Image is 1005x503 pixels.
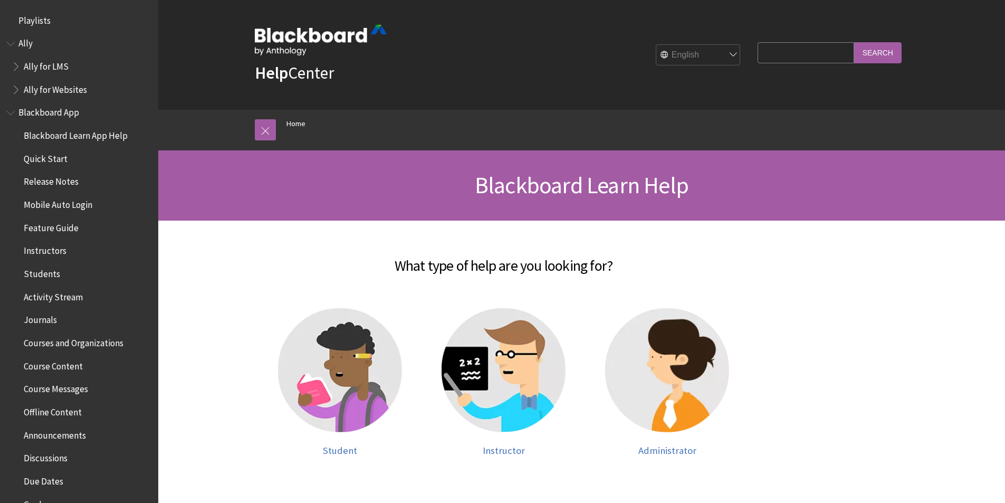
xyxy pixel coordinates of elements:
[6,35,152,99] nav: Book outline for Anthology Ally Help
[24,127,128,141] span: Blackboard Learn App Help
[24,334,123,348] span: Courses and Organizations
[483,444,525,457] span: Instructor
[269,308,411,457] a: Student help Student
[6,12,152,30] nav: Book outline for Playlists
[24,196,92,210] span: Mobile Auto Login
[24,357,83,372] span: Course Content
[24,265,60,279] span: Students
[286,117,305,130] a: Home
[24,403,82,417] span: Offline Content
[24,472,63,487] span: Due Dates
[18,104,79,118] span: Blackboard App
[18,12,51,26] span: Playlists
[255,62,288,83] strong: Help
[656,45,741,66] select: Site Language Selector
[24,81,87,95] span: Ally for Websites
[24,311,57,326] span: Journals
[24,173,79,187] span: Release Notes
[255,25,387,55] img: Blackboard by Anthology
[24,242,66,257] span: Instructors
[605,308,729,432] img: Administrator help
[24,381,88,395] span: Course Messages
[323,444,357,457] span: Student
[24,449,68,463] span: Discussions
[638,444,696,457] span: Administrator
[278,308,402,432] img: Student help
[177,242,831,277] h2: What type of help are you looking for?
[24,288,83,302] span: Activity Stream
[596,308,739,457] a: Administrator help Administrator
[24,426,86,441] span: Announcements
[433,308,575,457] a: Instructor help Instructor
[24,58,69,72] span: Ally for LMS
[255,62,334,83] a: HelpCenter
[18,35,33,49] span: Ally
[442,308,566,432] img: Instructor help
[24,219,79,233] span: Feature Guide
[854,42,902,63] input: Search
[475,170,688,200] span: Blackboard Learn Help
[24,150,68,164] span: Quick Start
